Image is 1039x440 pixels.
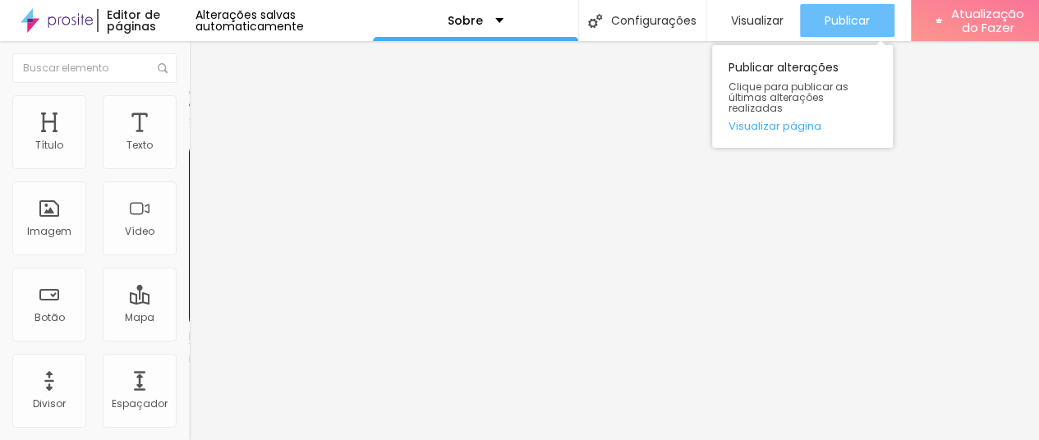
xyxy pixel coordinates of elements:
[706,4,800,37] button: Visualizar
[34,310,65,324] font: Botão
[125,224,154,238] font: Vídeo
[125,310,154,324] font: Mapa
[33,396,66,410] font: Divisor
[731,12,784,29] font: Visualizar
[12,53,177,83] input: Buscar elemento
[195,7,304,34] font: Alterações salvas automaticamente
[951,5,1024,36] font: Atualização do Fazer
[112,396,168,410] font: Espaçador
[126,138,153,152] font: Texto
[610,12,696,29] font: Configurações
[729,59,839,76] font: Publicar alterações
[729,121,876,131] a: Visualizar página
[27,224,71,238] font: Imagem
[800,4,894,37] button: Publicar
[588,14,602,28] img: Ícone
[35,138,63,152] font: Título
[107,7,160,34] font: Editor de páginas
[729,118,821,134] font: Visualizar página
[729,80,848,115] font: Clique para publicar as últimas alterações realizadas
[448,12,483,29] font: Sobre
[825,12,870,29] font: Publicar
[158,63,168,73] img: Ícone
